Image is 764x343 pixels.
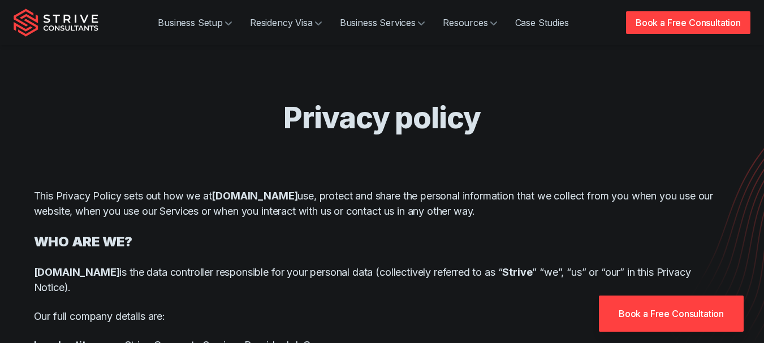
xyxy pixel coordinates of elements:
[20,99,744,136] h1: Privacy policy
[506,11,578,34] a: Case Studies
[14,8,98,37] img: Strive Consultants
[599,296,744,332] a: Book a Free Consultation
[502,266,532,278] strong: Strive
[34,309,731,324] p: Our full company details are:
[34,264,731,295] p: is the data controller responsible for your personal data (collectively referred to as “ ” “we”, ...
[34,266,120,278] strong: [DOMAIN_NAME]
[434,11,506,34] a: Resources
[34,188,731,219] p: This Privacy Policy sets out how we at use, protect and share the personal information that we co...
[34,233,132,250] strong: WHO ARE WE?
[149,11,241,34] a: Business Setup
[211,190,297,202] strong: [DOMAIN_NAME]
[626,11,750,34] a: Book a Free Consultation
[241,11,331,34] a: Residency Visa
[331,11,434,34] a: Business Services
